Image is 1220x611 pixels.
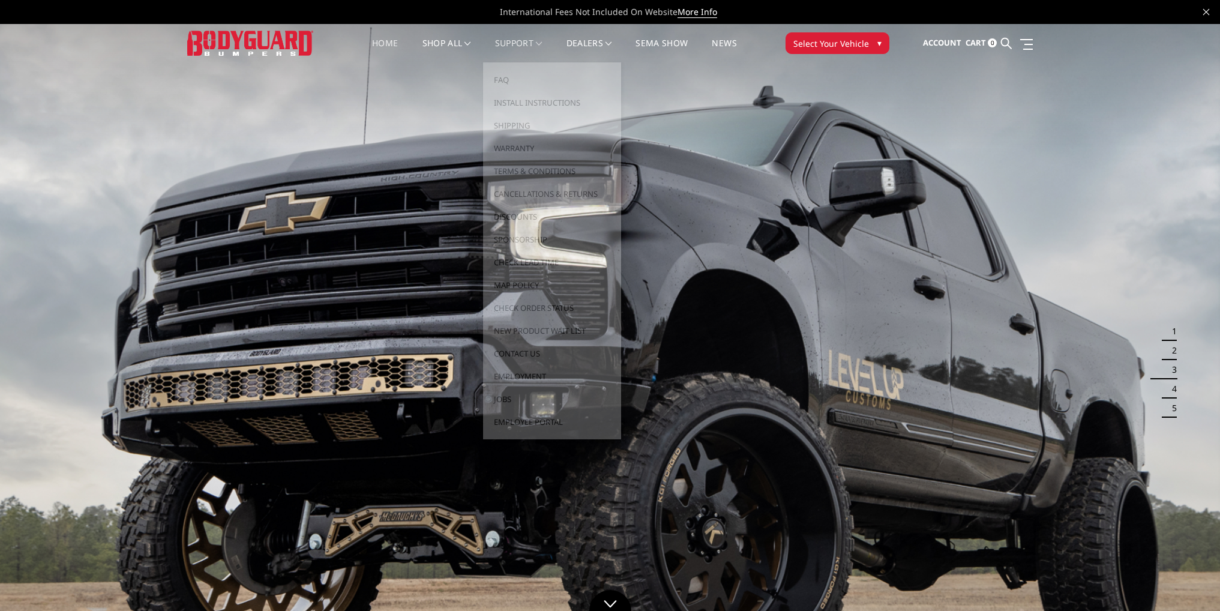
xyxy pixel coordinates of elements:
[678,6,717,18] a: More Info
[488,228,616,251] a: Sponsorship
[488,411,616,433] a: Employee Portal
[988,38,997,47] span: 0
[488,68,616,91] a: FAQ
[488,296,616,319] a: Check Order Status
[372,39,398,62] a: Home
[488,274,616,296] a: MAP Policy
[1165,360,1177,379] button: 3 of 5
[488,137,616,160] a: Warranty
[1165,379,1177,399] button: 4 of 5
[488,342,616,365] a: Contact Us
[187,31,313,55] img: BODYGUARD BUMPERS
[566,39,612,62] a: Dealers
[1165,322,1177,341] button: 1 of 5
[422,39,471,62] a: shop all
[495,39,542,62] a: Support
[793,37,869,50] span: Select Your Vehicle
[1165,341,1177,360] button: 2 of 5
[488,160,616,182] a: Terms & Conditions
[786,32,889,54] button: Select Your Vehicle
[923,27,961,59] a: Account
[488,205,616,228] a: Discounts
[636,39,688,62] a: SEMA Show
[966,27,997,59] a: Cart 0
[488,182,616,205] a: Cancellations & Returns
[488,91,616,114] a: Install Instructions
[589,590,631,611] a: Click to Down
[877,37,882,49] span: ▾
[712,39,736,62] a: News
[488,251,616,274] a: Check Lead Time
[488,114,616,137] a: Shipping
[923,37,961,48] span: Account
[488,365,616,388] a: Employment
[488,319,616,342] a: New Product Wait List
[966,37,986,48] span: Cart
[488,388,616,411] a: Jobs
[1165,399,1177,418] button: 5 of 5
